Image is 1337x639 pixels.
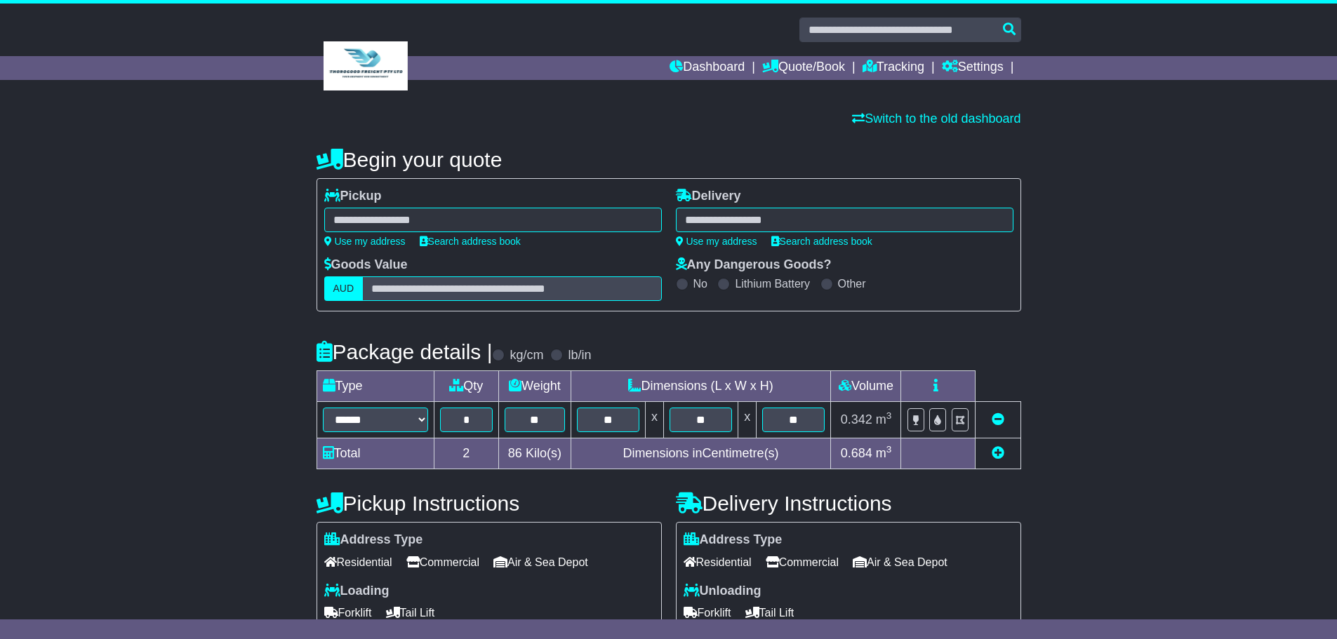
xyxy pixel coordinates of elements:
a: Quote/Book [762,56,845,80]
a: Search address book [771,236,872,247]
label: Any Dangerous Goods? [676,257,832,273]
a: Use my address [324,236,406,247]
td: x [738,402,757,438]
td: Volume [831,371,901,402]
span: Air & Sea Depot [853,551,947,573]
a: Search address book [420,236,521,247]
h4: Package details | [317,340,493,363]
label: AUD [324,276,364,301]
span: Tail Lift [745,602,794,624]
td: Total [317,438,434,469]
a: Tracking [863,56,924,80]
label: Delivery [676,189,741,204]
label: kg/cm [510,348,543,363]
td: Weight [499,371,571,402]
span: 0.342 [841,412,872,426]
label: lb/in [568,348,591,363]
span: m [876,412,892,426]
label: Other [838,277,866,290]
label: Address Type [324,532,423,548]
label: No [693,277,707,290]
span: Residential [324,551,392,573]
span: Air & Sea Depot [493,551,588,573]
td: Dimensions (L x W x H) [571,371,831,402]
label: Loading [324,584,390,599]
span: Forklift [684,602,731,624]
sup: 3 [886,410,892,421]
td: Kilo(s) [499,438,571,469]
span: Commercial [766,551,839,573]
h4: Begin your quote [317,148,1021,171]
td: Qty [434,371,499,402]
a: Add new item [992,446,1004,460]
td: Dimensions in Centimetre(s) [571,438,831,469]
a: Remove this item [992,412,1004,426]
span: Residential [684,551,752,573]
span: 0.684 [841,446,872,460]
td: Type [317,371,434,402]
a: Use my address [676,236,757,247]
span: Commercial [406,551,479,573]
a: Dashboard [670,56,745,80]
td: 2 [434,438,499,469]
span: Forklift [324,602,372,624]
span: Tail Lift [386,602,435,624]
span: m [876,446,892,460]
label: Unloading [684,584,761,599]
h4: Pickup Instructions [317,492,662,515]
label: Pickup [324,189,382,204]
label: Address Type [684,532,783,548]
h4: Delivery Instructions [676,492,1021,515]
a: Settings [942,56,1004,80]
a: Switch to the old dashboard [852,112,1020,126]
label: Goods Value [324,257,408,273]
sup: 3 [886,444,892,455]
span: 86 [508,446,522,460]
td: x [645,402,663,438]
label: Lithium Battery [735,277,810,290]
